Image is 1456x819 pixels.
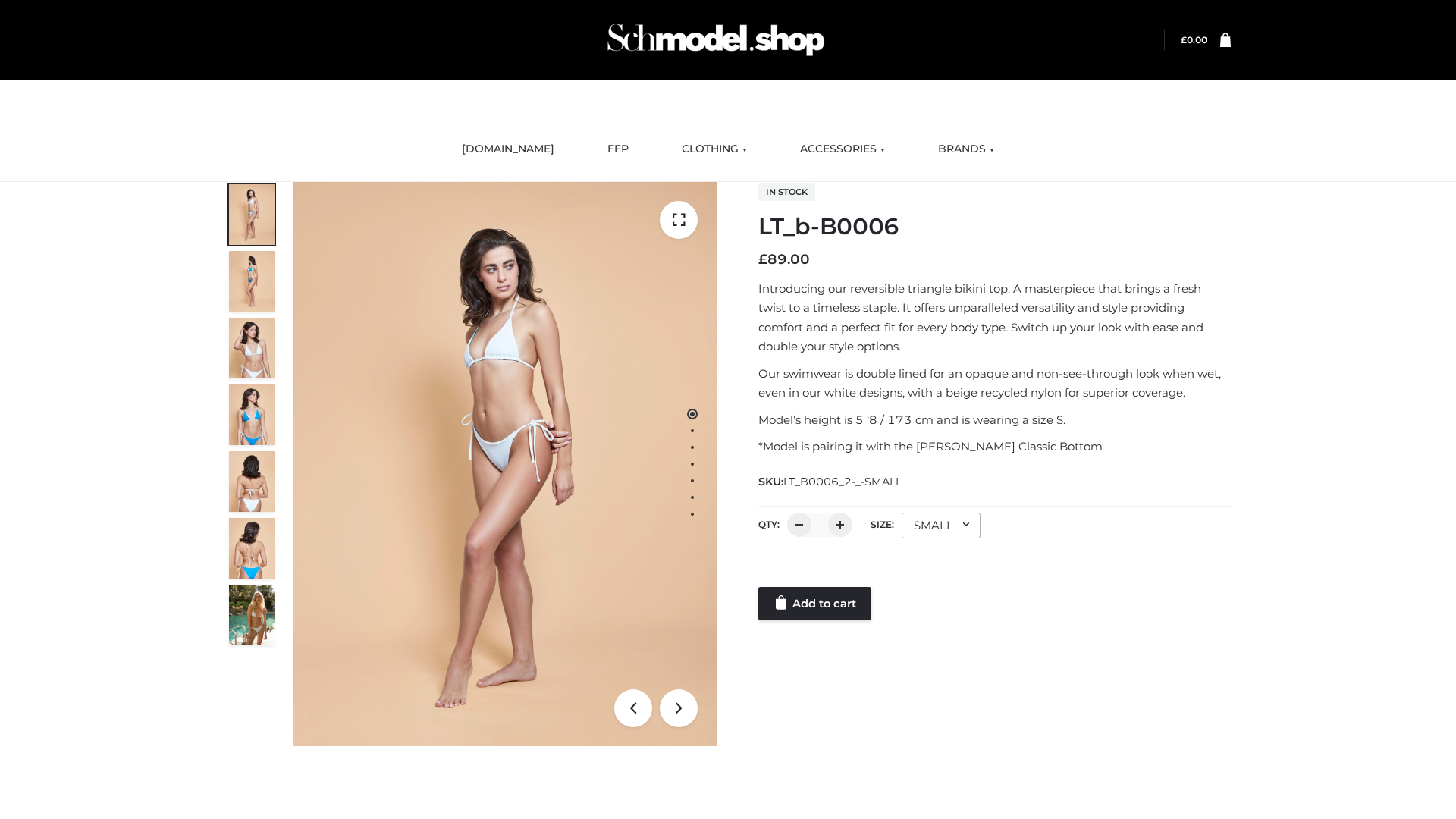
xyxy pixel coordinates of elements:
[758,519,780,530] label: QTY:
[871,519,894,530] label: Size:
[602,10,830,70] img: Schmodel Admin 964
[758,251,810,268] bdi: 89.00
[1181,34,1207,45] a: £0.00
[927,133,1006,166] a: BRANDS
[783,475,902,488] span: LT_B0006_2-_-SMALL
[229,384,275,445] img: ArielClassicBikiniTop_CloudNine_AzureSky_OW114ECO_4-scaled.jpg
[229,318,275,378] img: ArielClassicBikiniTop_CloudNine_AzureSky_OW114ECO_3-scaled.jpg
[229,518,275,579] img: ArielClassicBikiniTop_CloudNine_AzureSky_OW114ECO_8-scaled.jpg
[670,133,758,166] a: CLOTHING
[789,133,896,166] a: ACCESSORIES
[1181,34,1207,45] bdi: 0.00
[758,587,871,620] a: Add to cart
[758,183,815,201] span: In stock
[450,133,566,166] a: [DOMAIN_NAME]
[758,410,1231,430] p: Model’s height is 5 ‘8 / 173 cm and is wearing a size S.
[758,472,903,491] span: SKU:
[1181,34,1187,45] span: £
[596,133,640,166] a: FFP
[758,251,767,268] span: £
[758,213,1231,240] h1: LT_b-B0006
[229,251,275,312] img: ArielClassicBikiniTop_CloudNine_AzureSky_OW114ECO_2-scaled.jpg
[229,585,275,645] img: Arieltop_CloudNine_AzureSky2.jpg
[758,364,1231,403] p: Our swimwear is double lined for an opaque and non-see-through look when wet, even in our white d...
[758,279,1231,356] p: Introducing our reversible triangle bikini top. A masterpiece that brings a fresh twist to a time...
[229,451,275,512] img: ArielClassicBikiniTop_CloudNine_AzureSky_OW114ECO_7-scaled.jpg
[902,513,981,538] div: SMALL
[758,437,1231,457] p: *Model is pairing it with the [PERSON_NAME] Classic Bottom
[293,182,717,746] img: ArielClassicBikiniTop_CloudNine_AzureSky_OW114ECO_1
[229,184,275,245] img: ArielClassicBikiniTop_CloudNine_AzureSky_OW114ECO_1-scaled.jpg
